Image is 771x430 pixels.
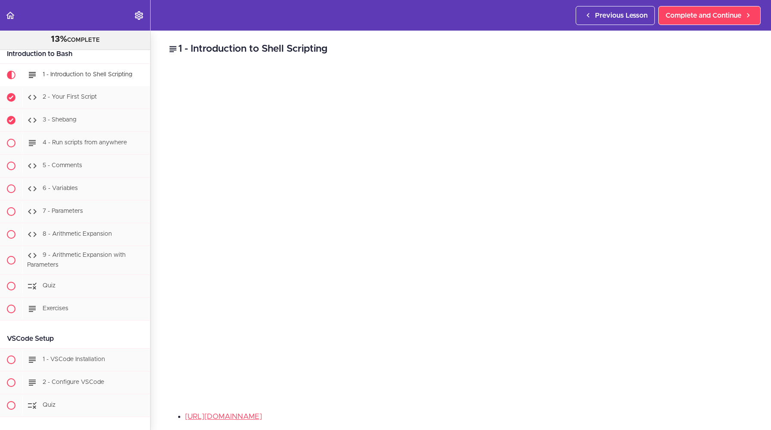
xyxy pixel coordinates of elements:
[43,72,132,78] span: 1 - Introduction to Shell Scripting
[43,402,56,408] span: Quiz
[43,231,112,237] span: 8 - Arithmetic Expansion
[658,6,761,25] a: Complete and Continue
[51,35,67,44] span: 13%
[5,10,15,21] svg: Back to course curriculum
[168,42,754,56] h2: 1 - Introduction to Shell Scripting
[43,162,82,168] span: 5 - Comments
[43,208,83,214] span: 7 - Parameters
[666,10,741,21] span: Complete and Continue
[43,379,104,385] span: 2 - Configure VSCode
[11,34,139,45] div: COMPLETE
[134,10,144,21] svg: Settings Menu
[43,356,105,362] span: 1 - VSCode Installation
[27,252,126,268] span: 9 - Arithmetic Expansion with Parameters
[43,117,76,123] span: 3 - Shebang
[43,185,78,191] span: 6 - Variables
[595,10,648,21] span: Previous Lesson
[43,305,68,312] span: Exercises
[43,94,97,100] span: 2 - Your First Script
[576,6,655,25] a: Previous Lesson
[43,283,56,289] span: Quiz
[185,413,262,420] a: [URL][DOMAIN_NAME]
[43,140,127,146] span: 4 - Run scripts from anywhere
